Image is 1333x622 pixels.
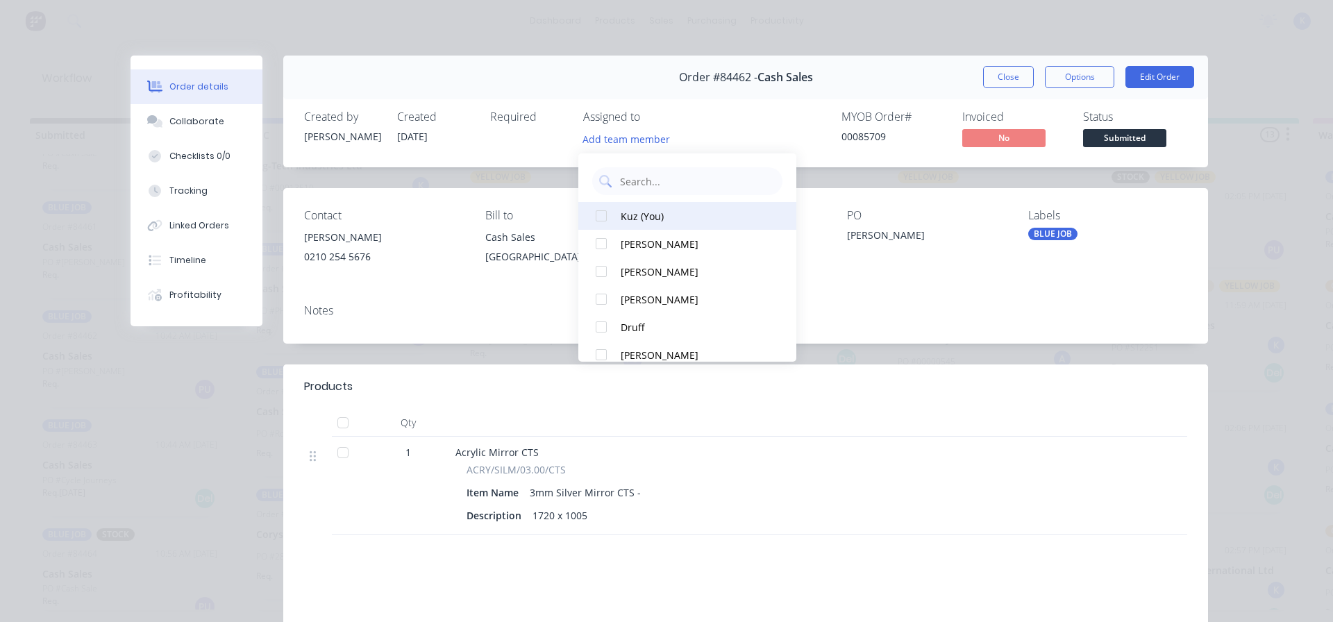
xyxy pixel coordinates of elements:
[467,505,527,526] div: Description
[490,110,567,124] div: Required
[679,71,757,84] span: Order #84462 -
[397,110,473,124] div: Created
[621,237,767,251] div: [PERSON_NAME]
[847,228,1006,247] div: [PERSON_NAME]
[131,139,262,174] button: Checklists 0/0
[576,129,678,148] button: Add team member
[583,129,678,148] button: Add team member
[757,71,813,84] span: Cash Sales
[1083,129,1166,146] span: Submitted
[304,304,1187,317] div: Notes
[983,66,1034,88] button: Close
[467,482,524,503] div: Item Name
[304,209,463,222] div: Contact
[131,208,262,243] button: Linked Orders
[131,243,262,278] button: Timeline
[524,482,646,503] div: 3mm Silver Mirror CTS -
[169,289,221,301] div: Profitability
[485,247,644,267] div: [GEOGRAPHIC_DATA],
[169,254,206,267] div: Timeline
[131,69,262,104] button: Order details
[304,228,463,272] div: [PERSON_NAME]0210 254 5676
[485,209,644,222] div: Bill to
[578,202,796,230] button: Kuz (You)
[962,129,1046,146] span: No
[578,230,796,258] button: [PERSON_NAME]
[169,185,208,197] div: Tracking
[619,167,776,195] input: Search...
[621,348,767,362] div: [PERSON_NAME]
[1083,129,1166,150] button: Submitted
[397,130,428,143] span: [DATE]
[578,313,796,341] button: Druff
[841,129,946,144] div: 00085709
[485,228,644,272] div: Cash Sales[GEOGRAPHIC_DATA],
[455,446,539,459] span: Acrylic Mirror CTS
[304,378,353,395] div: Products
[405,445,411,460] span: 1
[304,247,463,267] div: 0210 254 5676
[304,228,463,247] div: [PERSON_NAME]
[169,115,224,128] div: Collaborate
[962,110,1066,124] div: Invoiced
[367,409,450,437] div: Qty
[169,81,228,93] div: Order details
[841,110,946,124] div: MYOB Order #
[578,285,796,313] button: [PERSON_NAME]
[621,292,767,307] div: [PERSON_NAME]
[621,264,767,279] div: [PERSON_NAME]
[131,104,262,139] button: Collaborate
[621,320,767,335] div: Druff
[578,341,796,369] button: [PERSON_NAME]
[169,219,229,232] div: Linked Orders
[847,209,1006,222] div: PO
[621,209,767,224] div: Kuz (You)
[1028,209,1187,222] div: Labels
[583,110,722,124] div: Assigned to
[467,462,566,477] span: ACRY/SILM/03.00/CTS
[169,150,230,162] div: Checklists 0/0
[304,110,380,124] div: Created by
[1083,110,1187,124] div: Status
[1045,66,1114,88] button: Options
[304,129,380,144] div: [PERSON_NAME]
[485,228,644,247] div: Cash Sales
[131,278,262,312] button: Profitability
[578,258,796,285] button: [PERSON_NAME]
[1125,66,1194,88] button: Edit Order
[527,505,593,526] div: 1720 x 1005
[1028,228,1078,240] div: BLUE JOB
[131,174,262,208] button: Tracking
